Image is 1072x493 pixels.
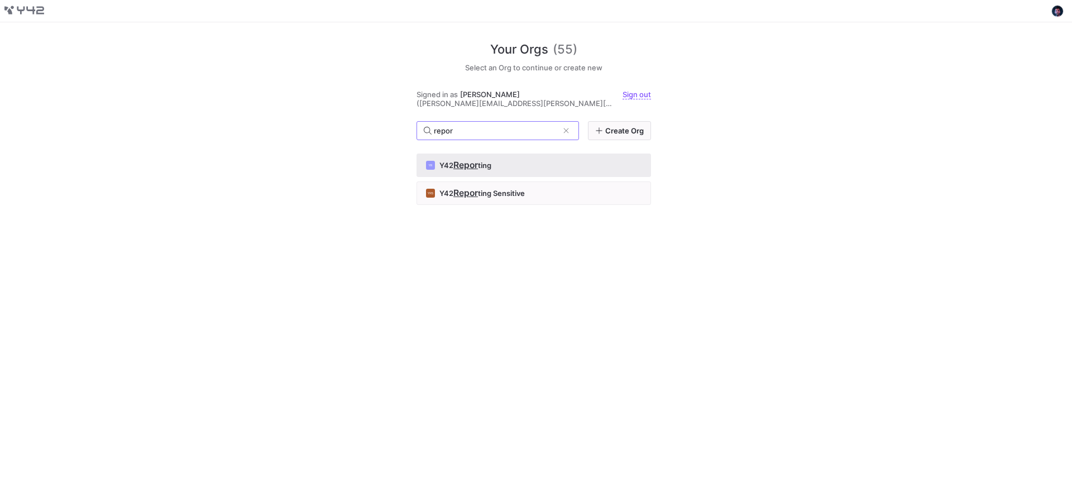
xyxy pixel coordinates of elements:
[460,90,520,99] span: [PERSON_NAME]
[417,90,458,99] span: Signed in as
[588,121,651,140] a: Create Org
[434,126,558,135] input: Search for Orgs
[426,189,435,198] div: YRS
[478,161,491,170] span: ting
[417,154,651,177] button: YRY42Reporting
[417,63,651,72] h5: Select an Org to continue or create new
[623,90,651,99] a: Sign out
[605,126,644,135] span: Create Org
[453,188,478,198] span: Repor
[417,99,614,108] span: ([PERSON_NAME][EMAIL_ADDRESS][PERSON_NAME][DOMAIN_NAME])
[417,181,651,205] button: YRSY42Reporting Sensitive
[478,189,525,198] span: ting Sensitive
[439,189,453,198] span: Y42
[553,40,577,59] span: (55)
[453,160,478,170] span: Repor
[439,161,453,170] span: Y42
[426,161,435,170] div: YR
[1051,4,1064,18] button: https://storage.googleapis.com/y42-prod-data-exchange/images/zn2Dipnt5kSdWZ4U6JymtAUNwkc8DG3H2NRM...
[490,40,548,59] span: Your Orgs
